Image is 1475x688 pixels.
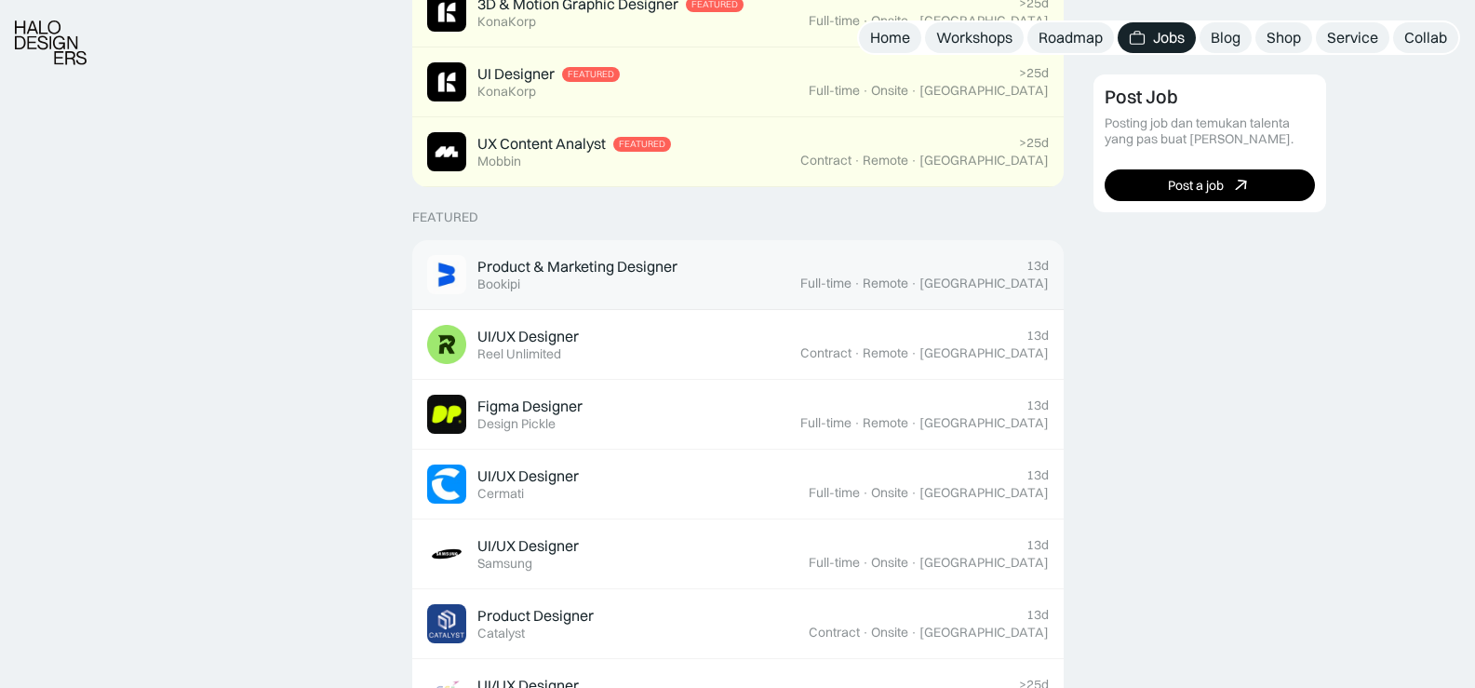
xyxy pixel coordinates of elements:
div: [GEOGRAPHIC_DATA] [919,415,1049,431]
div: Posting job dan temukan talenta yang pas buat [PERSON_NAME]. [1105,115,1315,147]
div: Workshops [936,28,1012,47]
div: · [910,276,918,291]
a: Workshops [925,22,1024,53]
a: Job ImageUX Content AnalystFeaturedMobbin>25dContract·Remote·[GEOGRAPHIC_DATA] [412,117,1064,187]
div: Featured [619,139,665,150]
div: [GEOGRAPHIC_DATA] [919,625,1049,641]
div: Featured [412,209,478,225]
div: Home [870,28,910,47]
div: Onsite [871,83,908,99]
a: Job ImageUI/UX DesignerReel Unlimited13dContract·Remote·[GEOGRAPHIC_DATA] [412,310,1064,380]
div: · [862,13,869,29]
div: Shop [1267,28,1301,47]
div: Full-time [809,83,860,99]
img: Job Image [427,132,466,171]
div: Full-time [809,485,860,501]
div: Figma Designer [477,397,583,416]
a: Blog [1200,22,1252,53]
div: Catalyst [477,626,525,641]
div: · [910,13,918,29]
a: Job ImageProduct DesignerCatalyst13dContract·Onsite·[GEOGRAPHIC_DATA] [412,589,1064,659]
div: Cermati [477,486,524,502]
div: Onsite [871,555,908,571]
div: Full-time [800,415,851,431]
div: · [862,625,869,641]
div: Design Pickle [477,416,556,432]
img: Job Image [427,325,466,364]
div: Mobbin [477,154,521,169]
div: Post Job [1105,86,1178,108]
a: Home [859,22,921,53]
div: · [910,415,918,431]
div: 13d [1026,537,1049,553]
div: [GEOGRAPHIC_DATA] [919,83,1049,99]
div: · [853,276,861,291]
div: [GEOGRAPHIC_DATA] [919,153,1049,169]
div: Contract [800,345,851,361]
div: Remote [863,345,908,361]
div: · [853,415,861,431]
img: Job Image [427,395,466,434]
div: · [910,83,918,99]
div: · [853,345,861,361]
div: Remote [863,276,908,291]
div: >25d [1019,65,1049,81]
div: Samsung [477,556,532,572]
div: Onsite [871,13,908,29]
div: Remote [863,153,908,169]
div: Collab [1404,28,1447,47]
div: · [910,153,918,169]
a: Job ImageFigma DesignerDesign Pickle13dFull-time·Remote·[GEOGRAPHIC_DATA] [412,380,1064,450]
div: Featured [568,69,614,80]
div: KonaKorp [477,84,536,100]
div: Blog [1211,28,1240,47]
div: · [910,625,918,641]
a: Job ImageUI/UX DesignerCermati13dFull-time·Onsite·[GEOGRAPHIC_DATA] [412,450,1064,519]
div: Full-time [800,276,851,291]
div: 13d [1026,607,1049,623]
div: · [862,485,869,501]
div: · [853,153,861,169]
div: Roadmap [1039,28,1103,47]
div: · [862,83,869,99]
div: · [910,555,918,571]
img: Job Image [427,465,466,504]
a: Collab [1393,22,1458,53]
div: Product & Marketing Designer [477,257,677,277]
div: UI Designer [477,64,555,84]
div: Remote [863,415,908,431]
div: Full-time [809,13,860,29]
div: Contract [800,153,851,169]
img: Job Image [427,534,466,573]
div: Bookipi [477,277,520,292]
a: Job ImageProduct & Marketing DesignerBookipi13dFull-time·Remote·[GEOGRAPHIC_DATA] [412,240,1064,310]
img: Job Image [427,62,466,101]
div: · [910,485,918,501]
div: Onsite [871,485,908,501]
a: Roadmap [1027,22,1114,53]
div: UI/UX Designer [477,466,579,486]
div: 13d [1026,258,1049,274]
div: UI/UX Designer [477,327,579,346]
div: KonaKorp [477,14,536,30]
div: UI/UX Designer [477,536,579,556]
div: [GEOGRAPHIC_DATA] [919,345,1049,361]
a: Job ImageUI/UX DesignerSamsung13dFull-time·Onsite·[GEOGRAPHIC_DATA] [412,519,1064,589]
div: Product Designer [477,606,594,626]
div: · [910,345,918,361]
div: Reel Unlimited [477,346,561,362]
div: 13d [1026,467,1049,483]
div: >25d [1019,135,1049,151]
a: Shop [1255,22,1312,53]
a: Service [1316,22,1389,53]
div: UX Content Analyst [477,134,606,154]
img: Job Image [427,604,466,643]
a: Job ImageUI DesignerFeaturedKonaKorp>25dFull-time·Onsite·[GEOGRAPHIC_DATA] [412,47,1064,117]
div: Onsite [871,625,908,641]
div: [GEOGRAPHIC_DATA] [919,555,1049,571]
div: [GEOGRAPHIC_DATA] [919,276,1049,291]
div: 13d [1026,328,1049,344]
div: · [862,555,869,571]
a: Jobs [1118,22,1196,53]
div: Post a job [1168,177,1224,193]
